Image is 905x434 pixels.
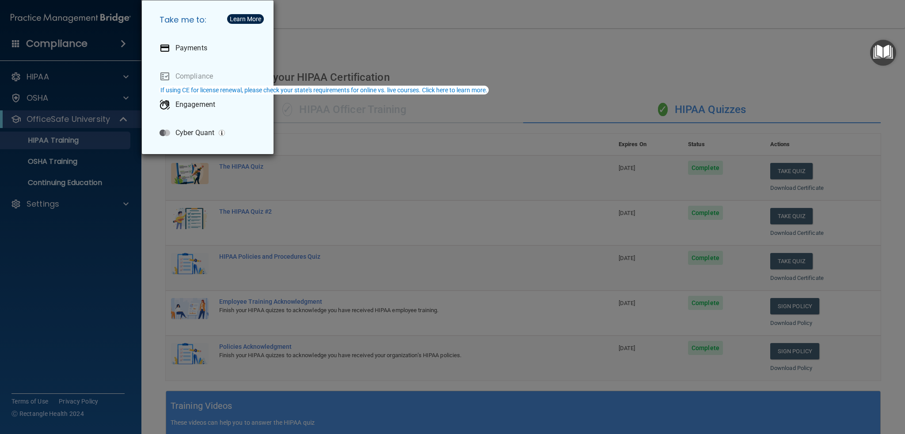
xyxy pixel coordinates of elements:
button: Learn More [227,14,264,24]
p: Cyber Quant [175,128,214,137]
button: Open Resource Center [870,40,896,66]
p: Engagement [175,100,215,109]
button: If using CE for license renewal, please check your state's requirements for online vs. live cours... [159,86,489,94]
iframe: Drift Widget Chat Controller [753,372,894,407]
h5: Take me to: [152,8,266,32]
div: If using CE for license renewal, please check your state's requirements for online vs. live cours... [160,87,487,93]
a: Engagement [152,92,266,117]
div: Learn More [230,16,261,22]
a: Payments [152,36,266,60]
p: Payments [175,44,207,53]
a: Compliance [152,64,266,89]
a: Cyber Quant [152,121,266,145]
